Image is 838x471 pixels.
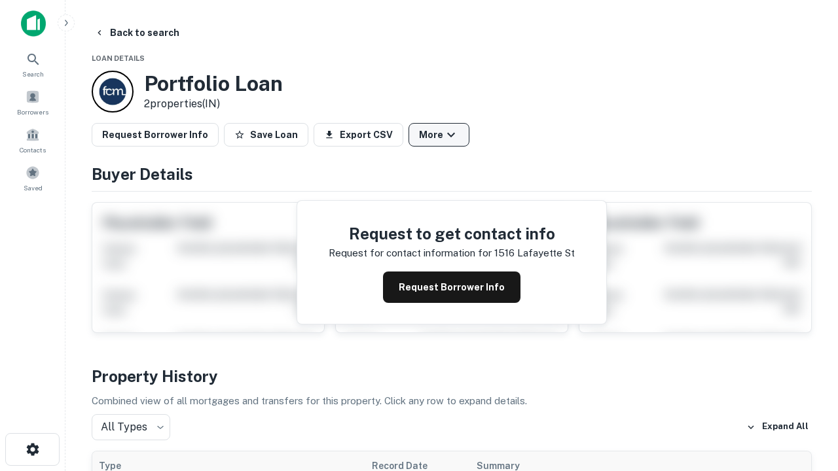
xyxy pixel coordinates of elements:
h3: Portfolio Loan [144,71,283,96]
span: Borrowers [17,107,48,117]
button: Export CSV [314,123,403,147]
img: capitalize-icon.png [21,10,46,37]
h4: Buyer Details [92,162,812,186]
button: More [409,123,469,147]
button: Expand All [743,417,812,437]
h4: Request to get contact info [329,222,575,245]
div: All Types [92,414,170,440]
span: Loan Details [92,54,145,62]
span: Saved [24,183,43,193]
p: 2 properties (IN) [144,96,283,112]
button: Request Borrower Info [383,271,520,303]
button: Back to search [89,21,185,44]
a: Search [4,46,62,82]
span: Contacts [20,145,46,155]
a: Borrowers [4,84,62,120]
button: Save Loan [224,123,308,147]
p: Request for contact information for [329,245,492,261]
p: Combined view of all mortgages and transfers for this property. Click any row to expand details. [92,393,812,409]
a: Contacts [4,122,62,158]
a: Saved [4,160,62,196]
h4: Property History [92,364,812,388]
iframe: Chat Widget [773,366,838,429]
p: 1516 lafayette st [494,245,575,261]
span: Search [22,69,44,79]
button: Request Borrower Info [92,123,219,147]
